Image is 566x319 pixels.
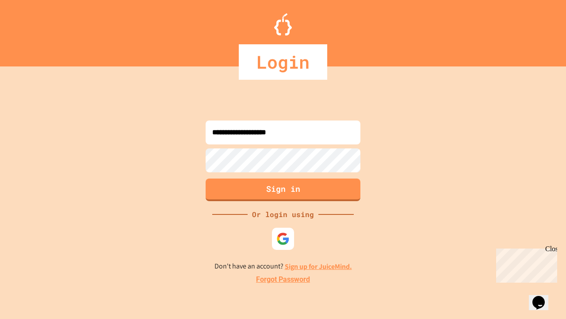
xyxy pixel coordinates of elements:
iframe: chat widget [493,245,557,283]
iframe: chat widget [529,284,557,310]
a: Forgot Password [256,274,310,285]
a: Sign up for JuiceMind. [285,262,352,271]
img: google-icon.svg [276,232,290,245]
img: Logo.svg [274,13,292,35]
div: Login [239,44,327,80]
div: Or login using [248,209,318,220]
p: Don't have an account? [214,261,352,272]
div: Chat with us now!Close [4,4,61,56]
button: Sign in [206,179,360,201]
